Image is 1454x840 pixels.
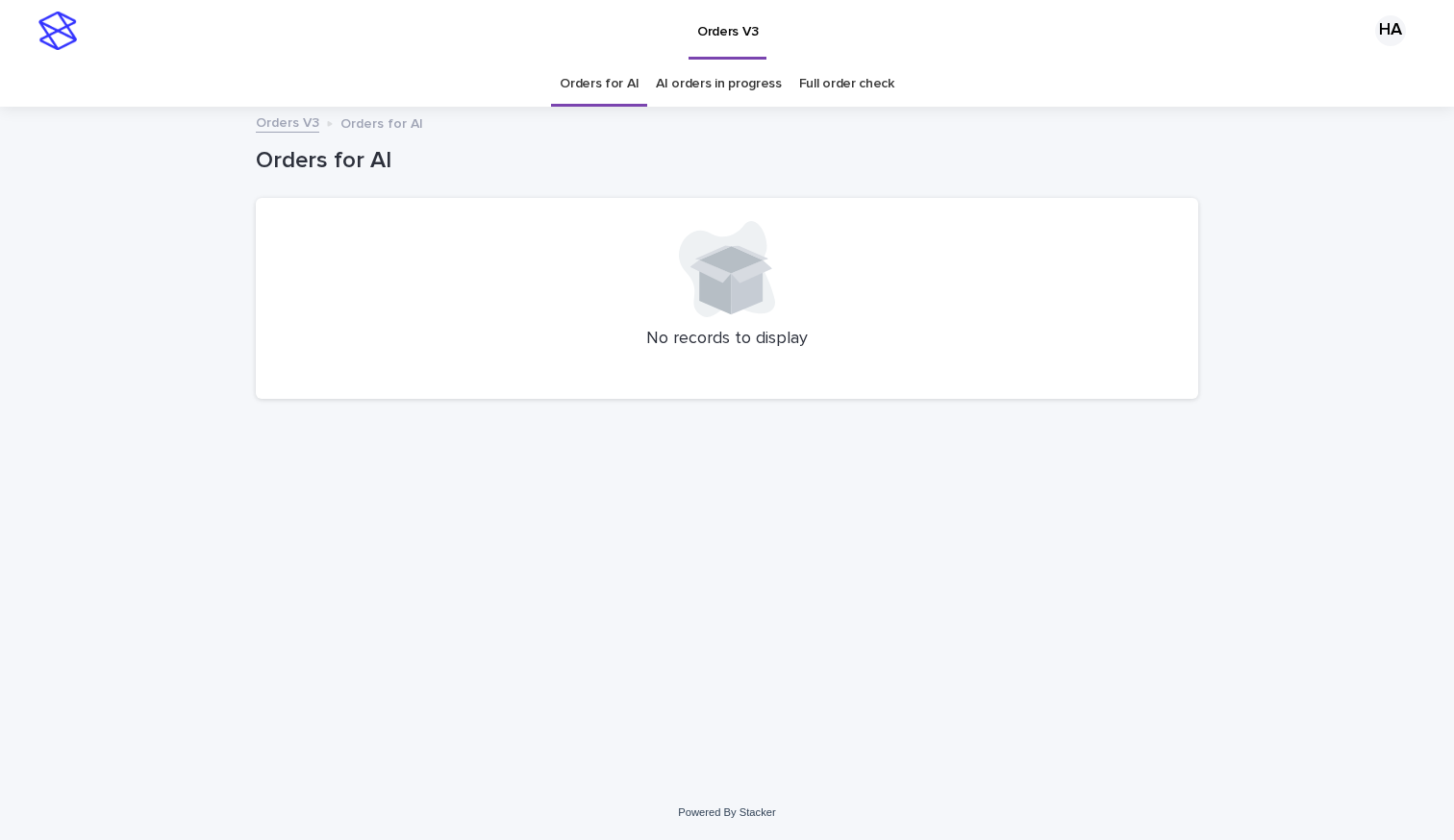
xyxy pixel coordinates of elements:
[1375,15,1406,46] div: HA
[560,62,639,107] a: Orders for AI
[678,806,775,818] a: Powered By Stacker
[656,62,782,107] a: AI orders in progress
[256,147,1198,175] h1: Orders for AI
[279,329,1175,350] p: No records to display
[799,62,894,107] a: Full order check
[340,111,423,133] p: Orders for AI
[256,111,319,133] a: Orders V3
[38,12,77,50] img: stacker-logo-s-only.png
